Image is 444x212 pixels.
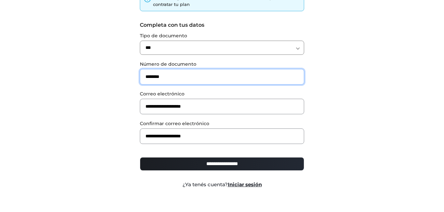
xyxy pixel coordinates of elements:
[140,61,304,68] label: Número de documento
[135,181,309,189] div: ¿Ya tenés cuenta?
[140,21,304,29] label: Completa con tus datos
[140,32,304,39] label: Tipo de documento
[140,90,304,97] label: Correo electrónico
[228,181,262,188] a: Iniciar sesión
[140,120,304,127] label: Confirmar correo electrónico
